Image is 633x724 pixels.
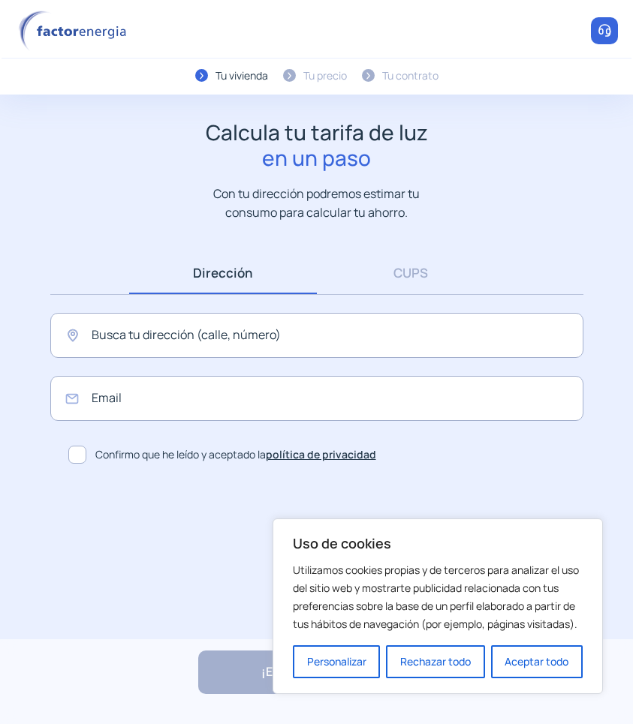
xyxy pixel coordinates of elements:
p: Uso de cookies [293,534,583,552]
a: CUPS [317,251,505,294]
div: Tu vivienda [216,68,268,84]
p: Utilizamos cookies propias y de terceros para analizar el uso del sitio web y mostrarte publicida... [293,561,583,633]
img: logo factor [15,11,135,52]
a: política de privacidad [266,447,376,461]
span: en un paso [206,146,428,171]
div: Tu contrato [382,68,439,84]
span: Confirmo que he leído y aceptado la [95,446,376,463]
button: Aceptar todo [491,645,583,678]
div: Tu precio [303,68,347,84]
div: Uso de cookies [273,518,603,694]
img: llamar [597,23,612,38]
button: Personalizar [293,645,380,678]
h1: Calcula tu tarifa de luz [206,120,428,170]
p: Con tu dirección podremos estimar tu consumo para calcular tu ahorro. [198,185,435,221]
a: Dirección [129,251,317,294]
button: Rechazar todo [386,645,484,678]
